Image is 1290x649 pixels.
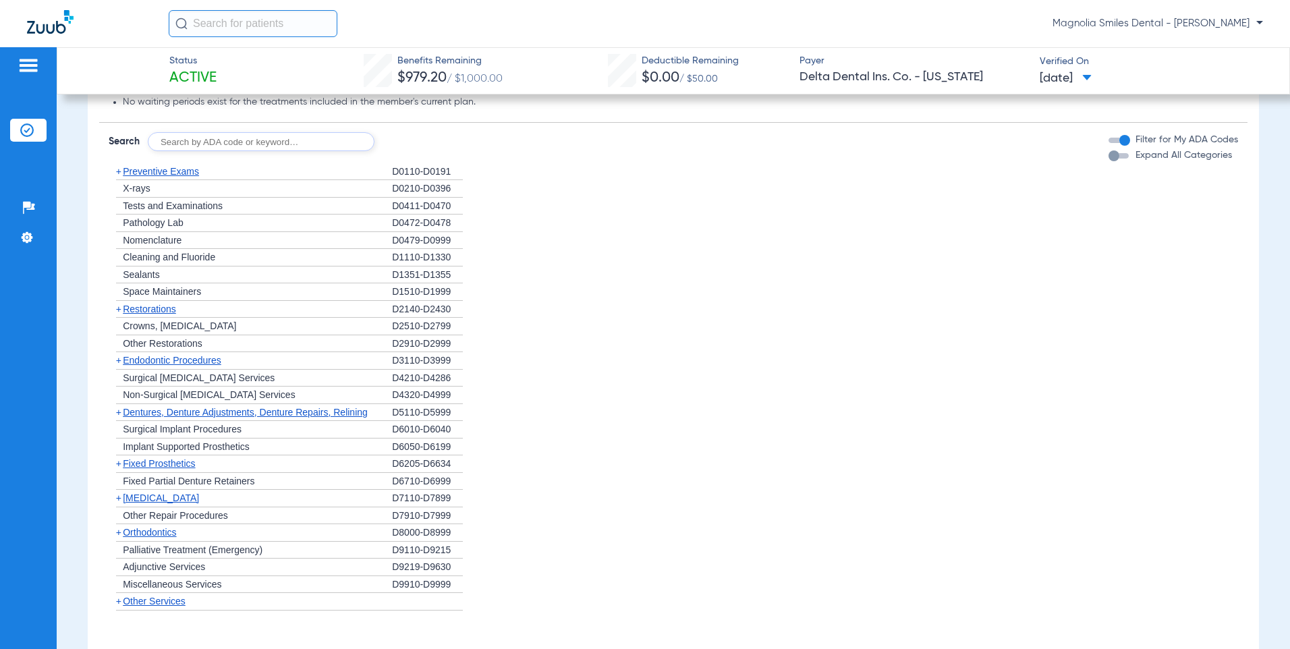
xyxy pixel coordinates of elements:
span: Endodontic Procedures [123,355,221,366]
img: Zuub Logo [27,10,74,34]
div: D3110-D3999 [392,352,463,370]
span: + [116,596,121,606]
li: No waiting periods exist for the treatments included in the member's current plan. [123,96,1238,109]
span: Dentures, Denture Adjustments, Denture Repairs, Relining [123,407,368,418]
div: D2510-D2799 [392,318,463,335]
div: D9110-D9215 [392,542,463,559]
span: + [116,304,121,314]
div: D1510-D1999 [392,283,463,301]
div: D1110-D1330 [392,249,463,266]
span: Tests and Examinations [123,200,223,211]
span: + [116,355,121,366]
span: Fixed Prosthetics [123,458,195,469]
span: Cleaning and Fluoride [123,252,215,262]
span: Space Maintainers [123,286,201,297]
div: D0411-D0470 [392,198,463,215]
span: Status [169,54,217,68]
div: D0110-D0191 [392,163,463,181]
span: $979.20 [397,71,447,85]
div: D6205-D6634 [392,455,463,473]
span: + [116,527,121,538]
span: + [116,492,121,503]
div: D6050-D6199 [392,439,463,456]
span: Crowns, [MEDICAL_DATA] [123,320,236,331]
span: [MEDICAL_DATA] [123,492,199,503]
img: Search Icon [175,18,188,30]
span: [DATE] [1040,70,1092,87]
div: D7910-D7999 [392,507,463,525]
span: Nomenclature [123,235,181,246]
div: D5110-D5999 [392,404,463,422]
span: + [116,458,121,469]
div: D8000-D8999 [392,524,463,542]
div: D0472-D0478 [392,215,463,232]
div: D6710-D6999 [392,473,463,490]
div: D6010-D6040 [392,421,463,439]
span: + [116,166,121,177]
span: Search [109,135,140,148]
span: Other Services [123,596,186,606]
span: Active [169,69,217,88]
span: Palliative Treatment (Emergency) [123,544,262,555]
div: D2140-D2430 [392,301,463,318]
span: Other Repair Procedures [123,510,228,521]
span: X-rays [123,183,150,194]
span: Deductible Remaining [642,54,739,68]
span: Magnolia Smiles Dental - [PERSON_NAME] [1053,17,1263,30]
div: D4210-D4286 [392,370,463,387]
div: D0210-D0396 [392,180,463,198]
span: / $50.00 [679,74,718,84]
span: Implant Supported Prosthetics [123,441,250,452]
span: Other Restorations [123,338,202,349]
div: D0479-D0999 [392,232,463,250]
span: Payer [800,54,1028,68]
span: Orthodontics [123,527,176,538]
iframe: Chat Widget [1223,584,1290,649]
span: Miscellaneous Services [123,579,221,590]
span: Verified On [1040,55,1268,69]
span: + [116,407,121,418]
span: Delta Dental Ins. Co. - [US_STATE] [800,69,1028,86]
div: D7110-D7899 [392,490,463,507]
input: Search for patients [169,10,337,37]
span: Sealants [123,269,159,280]
span: Pathology Lab [123,217,184,228]
div: D1351-D1355 [392,266,463,284]
div: D9910-D9999 [392,576,463,594]
div: D9219-D9630 [392,559,463,576]
span: Surgical Implant Procedures [123,424,242,434]
div: D2910-D2999 [392,335,463,353]
span: Expand All Categories [1135,150,1232,160]
span: Benefits Remaining [397,54,503,68]
span: / $1,000.00 [447,74,503,84]
img: hamburger-icon [18,57,39,74]
label: Filter for My ADA Codes [1133,133,1238,147]
span: $0.00 [642,71,679,85]
div: D4320-D4999 [392,387,463,404]
span: Non-Surgical [MEDICAL_DATA] Services [123,389,295,400]
span: Surgical [MEDICAL_DATA] Services [123,372,275,383]
span: Fixed Partial Denture Retainers [123,476,254,486]
span: Preventive Exams [123,166,199,177]
input: Search by ADA code or keyword… [148,132,374,151]
span: Adjunctive Services [123,561,205,572]
span: Restorations [123,304,176,314]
